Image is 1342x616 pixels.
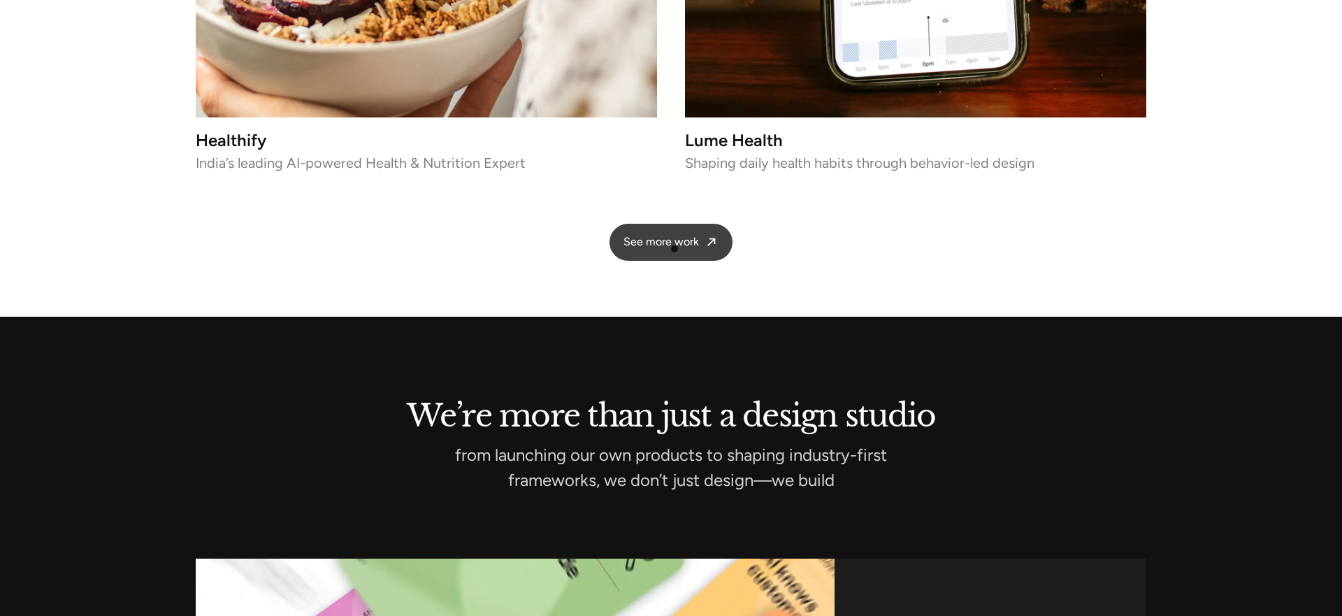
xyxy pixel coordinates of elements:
p: Shaping daily health habits through behavior-led design [685,158,1146,168]
span: See more work [623,235,699,250]
h2: We’re more than just a design studio [196,401,1146,427]
h3: Healthify [196,134,657,146]
h3: Lume Health [685,134,1146,146]
p: India’s leading AI-powered Health & Nutrition Expert [196,158,657,168]
a: See more work [609,224,733,261]
p: from launching our own products to shaping industry-first frameworks, we don’t just design—we build [409,449,933,486]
